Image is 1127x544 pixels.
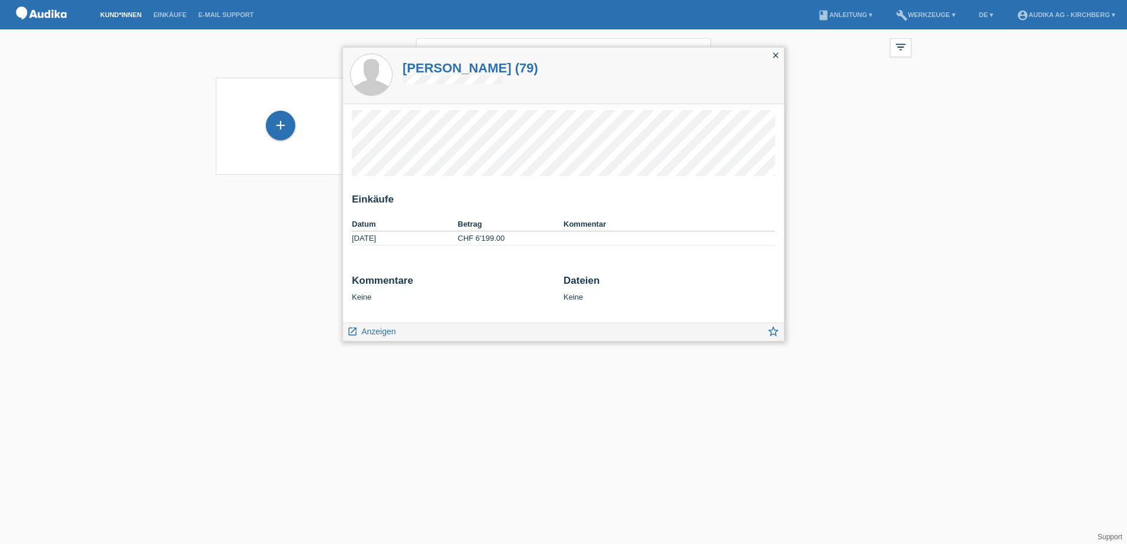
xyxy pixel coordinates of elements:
a: POS — MF Group [12,23,71,32]
i: account_circle [1017,9,1029,21]
i: star_border [767,325,780,338]
i: close [771,51,780,60]
h2: Einkäufe [352,194,775,211]
a: E-Mail Support [193,11,260,18]
td: CHF 6'199.00 [458,231,564,246]
i: build [896,9,908,21]
th: Datum [352,217,458,231]
a: launch Anzeigen [347,323,396,338]
div: Kund*in hinzufügen [266,115,295,135]
span: Anzeigen [361,327,396,336]
a: bookAnleitung ▾ [812,11,878,18]
h2: Dateien [563,275,775,293]
a: Einkäufe [147,11,192,18]
i: filter_list [894,41,907,54]
a: buildWerkzeuge ▾ [890,11,961,18]
th: Betrag [458,217,564,231]
a: Kund*innen [94,11,147,18]
div: Keine [563,275,775,301]
a: star_border [767,326,780,341]
h2: Kommentare [352,275,555,293]
a: account_circleAudika AG - Kirchberg ▾ [1011,11,1121,18]
td: [DATE] [352,231,458,246]
a: DE ▾ [973,11,999,18]
div: Keine [352,275,555,301]
th: Kommentar [563,217,775,231]
input: Suche... [416,38,711,66]
i: book [818,9,829,21]
i: launch [347,326,358,337]
a: [PERSON_NAME] (79) [403,61,538,75]
a: Support [1098,533,1122,541]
